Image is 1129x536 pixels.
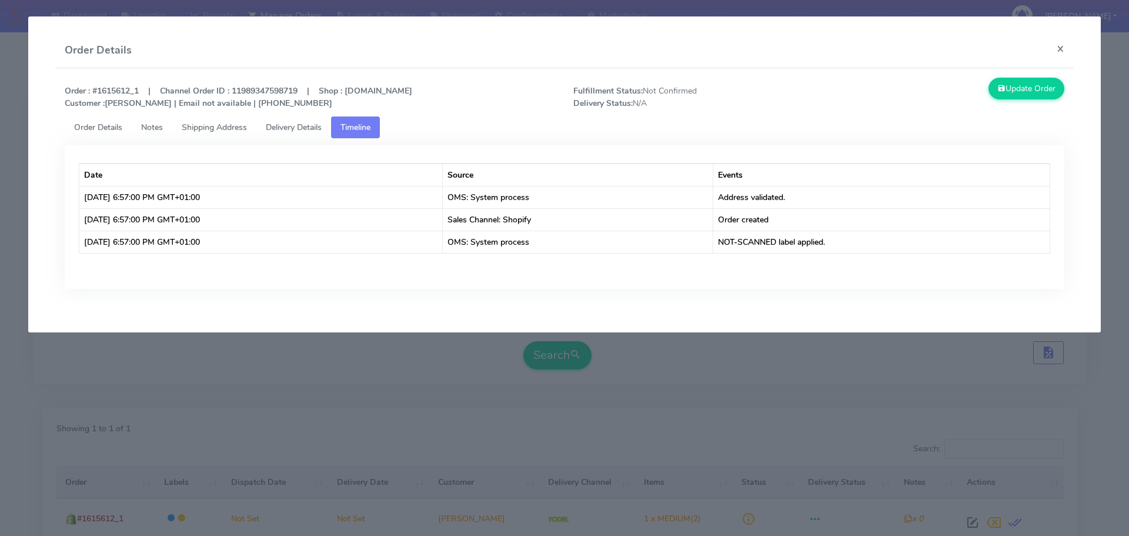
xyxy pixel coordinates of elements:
span: Timeline [340,122,370,133]
h4: Order Details [65,42,132,58]
td: [DATE] 6:57:00 PM GMT+01:00 [79,231,443,253]
td: [DATE] 6:57:00 PM GMT+01:00 [79,208,443,231]
span: Delivery Details [266,122,322,133]
strong: Delivery Status: [573,98,633,109]
strong: Fulfillment Status: [573,85,643,96]
span: Not Confirmed N/A [564,85,819,109]
strong: Customer : [65,98,105,109]
button: Close [1047,33,1074,64]
td: Sales Channel: Shopify [443,208,713,231]
span: Order Details [74,122,122,133]
th: Date [79,164,443,186]
button: Update Order [988,78,1065,99]
th: Events [713,164,1050,186]
ul: Tabs [65,116,1065,138]
span: Notes [141,122,163,133]
span: Shipping Address [182,122,247,133]
td: [DATE] 6:57:00 PM GMT+01:00 [79,186,443,208]
td: OMS: System process [443,186,713,208]
strong: Order : #1615612_1 | Channel Order ID : 11989347598719 | Shop : [DOMAIN_NAME] [PERSON_NAME] | Ema... [65,85,412,109]
td: NOT-SCANNED label applied. [713,231,1050,253]
th: Source [443,164,713,186]
td: Address validated. [713,186,1050,208]
td: OMS: System process [443,231,713,253]
td: Order created [713,208,1050,231]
